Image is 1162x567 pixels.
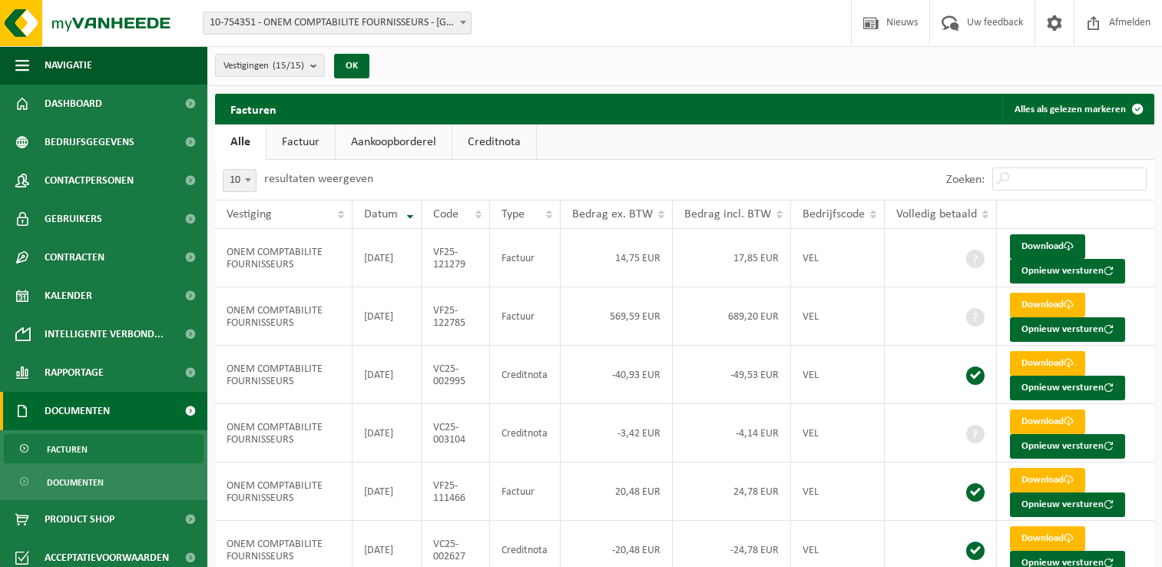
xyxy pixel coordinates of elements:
a: Alle [215,124,266,160]
a: Download [1010,468,1085,492]
td: VEL [791,404,885,463]
span: Rapportage [45,353,104,392]
td: ONEM COMPTABILITE FOURNISSEURS [215,404,353,463]
label: Zoeken: [946,174,985,186]
a: Documenten [4,467,204,496]
td: [DATE] [353,229,422,287]
label: resultaten weergeven [264,173,373,185]
td: -4,14 EUR [673,404,791,463]
td: 20,48 EUR [561,463,673,521]
td: VEL [791,463,885,521]
span: Contracten [45,238,104,277]
span: Dashboard [45,85,102,123]
td: ONEM COMPTABILITE FOURNISSEURS [215,463,353,521]
button: Opnieuw versturen [1010,317,1125,342]
a: Creditnota [452,124,536,160]
button: Opnieuw versturen [1010,492,1125,517]
a: Aankoopborderel [336,124,452,160]
td: VEL [791,287,885,346]
td: ONEM COMPTABILITE FOURNISSEURS [215,287,353,346]
span: Volledig betaald [896,208,977,220]
span: Bedrag incl. BTW [684,208,771,220]
button: Alles als gelezen markeren [1002,94,1153,124]
td: -49,53 EUR [673,346,791,404]
td: ONEM COMPTABILITE FOURNISSEURS [215,229,353,287]
a: Download [1010,409,1085,434]
span: 10 [223,170,256,191]
span: Code [433,208,459,220]
td: -40,93 EUR [561,346,673,404]
span: Gebruikers [45,200,102,238]
span: Product Shop [45,500,114,539]
a: Download [1010,293,1085,317]
span: Facturen [47,435,88,464]
td: [DATE] [353,346,422,404]
span: 10-754351 - ONEM COMPTABILITE FOURNISSEURS - BRUXELLES [204,12,471,34]
td: Factuur [490,229,560,287]
count: (15/15) [273,61,304,71]
span: Bedrijfscode [803,208,865,220]
span: Documenten [47,468,104,497]
td: VF25-111466 [422,463,490,521]
span: Navigatie [45,46,92,85]
td: VF25-122785 [422,287,490,346]
td: Creditnota [490,346,560,404]
a: Download [1010,351,1085,376]
span: Intelligente verbond... [45,315,164,353]
iframe: chat widget [8,533,257,567]
td: Creditnota [490,404,560,463]
td: 24,78 EUR [673,463,791,521]
h2: Facturen [215,94,292,124]
button: Opnieuw versturen [1010,376,1125,400]
td: Factuur [490,463,560,521]
span: 10-754351 - ONEM COMPTABILITE FOURNISSEURS - BRUXELLES [203,12,472,35]
td: 569,59 EUR [561,287,673,346]
td: [DATE] [353,287,422,346]
button: Vestigingen(15/15) [215,54,325,77]
td: Factuur [490,287,560,346]
span: Bedrijfsgegevens [45,123,134,161]
td: VC25-002995 [422,346,490,404]
button: Opnieuw versturen [1010,259,1125,283]
td: [DATE] [353,463,422,521]
td: VEL [791,229,885,287]
td: 689,20 EUR [673,287,791,346]
span: Datum [364,208,398,220]
td: VF25-121279 [422,229,490,287]
span: Documenten [45,392,110,430]
td: 14,75 EUR [561,229,673,287]
td: -3,42 EUR [561,404,673,463]
td: [DATE] [353,404,422,463]
a: Download [1010,526,1085,551]
span: Contactpersonen [45,161,134,200]
span: 10 [223,169,257,192]
span: Vestigingen [223,55,304,78]
button: OK [334,54,369,78]
a: Facturen [4,434,204,463]
td: VC25-003104 [422,404,490,463]
td: ONEM COMPTABILITE FOURNISSEURS [215,346,353,404]
td: VEL [791,346,885,404]
span: Vestiging [227,208,272,220]
td: 17,85 EUR [673,229,791,287]
a: Factuur [266,124,335,160]
span: Bedrag ex. BTW [572,208,653,220]
span: Type [502,208,525,220]
a: Download [1010,234,1085,259]
span: Kalender [45,277,92,315]
button: Opnieuw versturen [1010,434,1125,459]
